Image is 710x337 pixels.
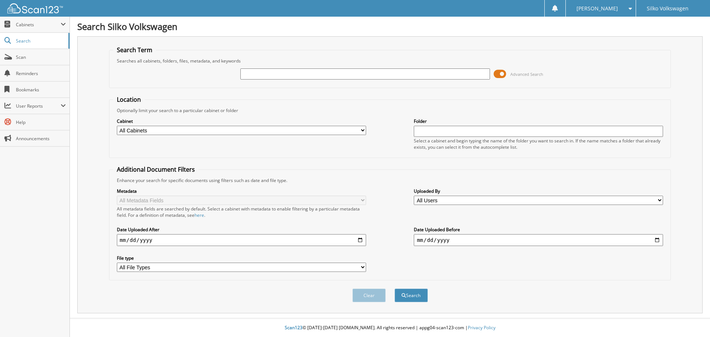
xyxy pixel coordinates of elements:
[113,107,667,114] div: Optionally limit your search to a particular cabinet or folder
[414,118,663,124] label: Folder
[117,234,366,246] input: start
[16,135,66,142] span: Announcements
[16,70,66,77] span: Reminders
[16,38,65,44] span: Search
[414,234,663,246] input: end
[113,58,667,64] div: Searches all cabinets, folders, files, metadata, and keywords
[414,188,663,194] label: Uploaded By
[16,87,66,93] span: Bookmarks
[117,188,366,194] label: Metadata
[195,212,204,218] a: here
[113,46,156,54] legend: Search Term
[577,6,618,11] span: [PERSON_NAME]
[113,165,199,173] legend: Additional Document Filters
[117,226,366,233] label: Date Uploaded After
[510,71,543,77] span: Advanced Search
[285,324,302,331] span: Scan123
[647,6,689,11] span: Silko Volkswagen
[414,226,663,233] label: Date Uploaded Before
[468,324,496,331] a: Privacy Policy
[77,20,703,33] h1: Search Silko Volkswagen
[16,21,61,28] span: Cabinets
[117,255,366,261] label: File type
[113,95,145,104] legend: Location
[673,301,710,337] iframe: Chat Widget
[16,103,61,109] span: User Reports
[113,177,667,183] div: Enhance your search for specific documents using filters such as date and file type.
[414,138,663,150] div: Select a cabinet and begin typing the name of the folder you want to search in. If the name match...
[117,206,366,218] div: All metadata fields are searched by default. Select a cabinet with metadata to enable filtering b...
[16,119,66,125] span: Help
[117,118,366,124] label: Cabinet
[70,319,710,337] div: © [DATE]-[DATE] [DOMAIN_NAME]. All rights reserved | appg04-scan123-com |
[352,289,386,302] button: Clear
[7,3,63,13] img: scan123-logo-white.svg
[16,54,66,60] span: Scan
[395,289,428,302] button: Search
